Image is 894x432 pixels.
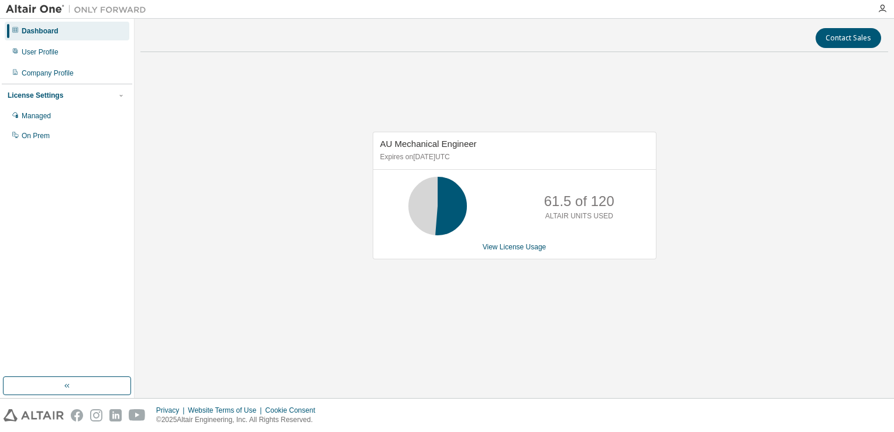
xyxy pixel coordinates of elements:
button: Contact Sales [816,28,881,48]
img: altair_logo.svg [4,409,64,421]
p: © 2025 Altair Engineering, Inc. All Rights Reserved. [156,415,322,425]
div: User Profile [22,47,59,57]
img: youtube.svg [129,409,146,421]
a: View License Usage [483,243,546,251]
div: License Settings [8,91,63,100]
img: linkedin.svg [109,409,122,421]
img: facebook.svg [71,409,83,421]
img: Altair One [6,4,152,15]
p: Expires on [DATE] UTC [380,152,646,162]
div: On Prem [22,131,50,140]
div: Privacy [156,406,188,415]
div: Company Profile [22,68,74,78]
div: Cookie Consent [265,406,322,415]
p: ALTAIR UNITS USED [545,211,613,221]
span: AU Mechanical Engineer [380,139,477,149]
div: Website Terms of Use [188,406,265,415]
img: instagram.svg [90,409,102,421]
div: Managed [22,111,51,121]
div: Dashboard [22,26,59,36]
p: 61.5 of 120 [544,191,614,211]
